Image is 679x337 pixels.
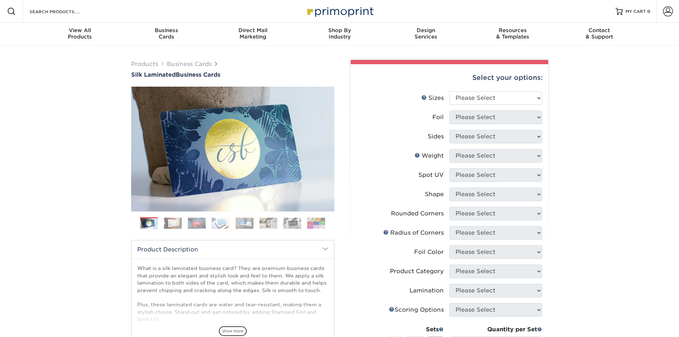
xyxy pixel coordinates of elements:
[210,27,296,40] div: Marketing
[425,190,444,199] div: Shape
[131,71,176,78] span: Silk Laminated
[410,286,444,295] div: Lamination
[449,325,542,334] div: Quantity per Set
[626,9,646,15] span: MY CART
[415,152,444,160] div: Weight
[296,27,383,34] span: Shop By
[356,64,542,91] div: Select your options:
[212,218,230,229] img: Business Cards 04
[428,132,444,141] div: Sides
[210,27,296,34] span: Direct Mail
[383,229,444,237] div: Radius of Corners
[383,27,469,34] span: Design
[236,218,253,229] img: Business Cards 05
[210,23,296,46] a: Direct MailMarketing
[432,113,444,122] div: Foil
[140,215,158,233] img: Business Cards 01
[418,171,444,179] div: Spot UV
[469,23,556,46] a: Resources& Templates
[283,218,301,229] img: Business Cards 07
[387,325,444,334] div: Sets
[469,27,556,34] span: Resources
[131,61,158,67] a: Products
[167,61,212,67] a: Business Cards
[131,71,334,78] h1: Business Cards
[296,27,383,40] div: Industry
[131,47,334,251] img: Silk Laminated 01
[556,27,643,40] div: & Support
[188,218,206,229] img: Business Cards 03
[123,27,210,34] span: Business
[383,27,469,40] div: Services
[307,218,325,229] img: Business Cards 08
[37,27,123,34] span: View All
[132,240,334,259] h2: Product Description
[259,218,277,229] img: Business Cards 06
[219,326,247,336] span: show more
[37,23,123,46] a: View AllProducts
[421,94,444,102] div: Sizes
[123,27,210,40] div: Cards
[391,209,444,218] div: Rounded Corners
[29,7,98,16] input: SEARCH PRODUCTS.....
[414,248,444,256] div: Foil Color
[390,267,444,276] div: Product Category
[123,23,210,46] a: BusinessCards
[304,4,375,19] img: Primoprint
[164,218,182,229] img: Business Cards 02
[37,27,123,40] div: Products
[383,23,469,46] a: DesignServices
[296,23,383,46] a: Shop ByIndustry
[469,27,556,40] div: & Templates
[647,9,650,14] span: 0
[556,27,643,34] span: Contact
[131,71,334,78] a: Silk LaminatedBusiness Cards
[389,306,444,314] div: Scoring Options
[556,23,643,46] a: Contact& Support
